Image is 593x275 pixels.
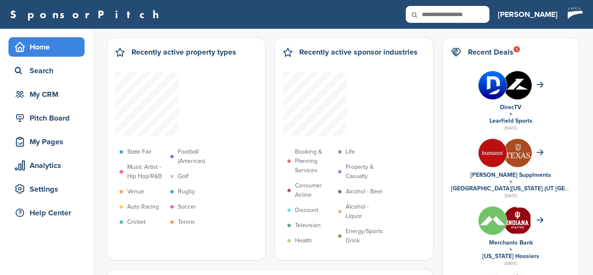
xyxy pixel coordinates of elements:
img: Xl cslqk 400x400 [478,139,507,167]
p: Alcohol - Beer [346,187,383,196]
a: My Pages [8,132,85,151]
div: Pitch Board [13,110,85,126]
a: Help Center [8,203,85,223]
p: Booking & Planning Services [295,147,334,175]
p: Rugby [178,187,195,196]
a: [PERSON_NAME] Supplments [470,171,551,179]
div: Analytics [13,158,85,173]
p: Auto Racing [127,202,159,212]
a: [PERSON_NAME] [498,5,557,24]
p: Life [346,147,355,157]
div: Help Center [13,205,85,220]
img: 0c2wmxyy 400x400 [478,71,507,99]
a: + [509,110,512,118]
a: Home [8,37,85,57]
a: + [509,178,512,185]
div: My CRM [13,87,85,102]
p: Soccer [178,202,196,212]
p: Television [295,221,321,230]
p: Energy/Sports Drink [346,227,385,245]
div: Search [13,63,85,78]
img: W dv5gwi 400x400 [503,206,532,235]
p: Football (American) [178,147,217,166]
a: SponsorPitch [10,9,164,20]
div: [DATE] [451,124,571,132]
img: Unnamed [503,139,532,167]
img: Xco1jgka 400x400 [478,206,507,235]
a: [US_STATE] Hoosiers [482,253,539,260]
a: + [509,246,512,253]
p: Music Artist - Hip Hop/R&B [127,162,166,181]
p: State Fair [127,147,152,157]
p: Property & Casualty [346,162,385,181]
a: Analytics [8,156,85,175]
a: Merchants Bank [489,239,533,246]
div: Settings [13,181,85,197]
div: My Pages [13,134,85,149]
h2: Recently active sponsor industries [299,46,418,58]
a: DirecTV [500,104,522,111]
h3: [PERSON_NAME] [498,8,557,20]
p: Cricket [127,217,145,227]
a: Pitch Board [8,108,85,128]
a: My CRM [8,85,85,104]
p: Golf [178,172,189,181]
img: Yitarkkj 400x400 [503,71,532,99]
h2: Recently active property types [131,46,236,58]
p: Tennis [178,217,195,227]
div: [DATE] [451,192,571,200]
div: 5 [514,46,520,52]
p: Consumer Airline [295,181,334,200]
div: [DATE] [451,260,571,267]
a: Learfield Sports [489,117,533,124]
p: Alcohol - Liquor [346,202,385,221]
p: Venue [127,187,144,196]
h2: Recent Deals [468,46,514,58]
div: Home [13,39,85,55]
p: Discount [295,206,318,215]
a: Search [8,61,85,80]
p: Health [295,236,312,245]
a: Settings [8,179,85,199]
